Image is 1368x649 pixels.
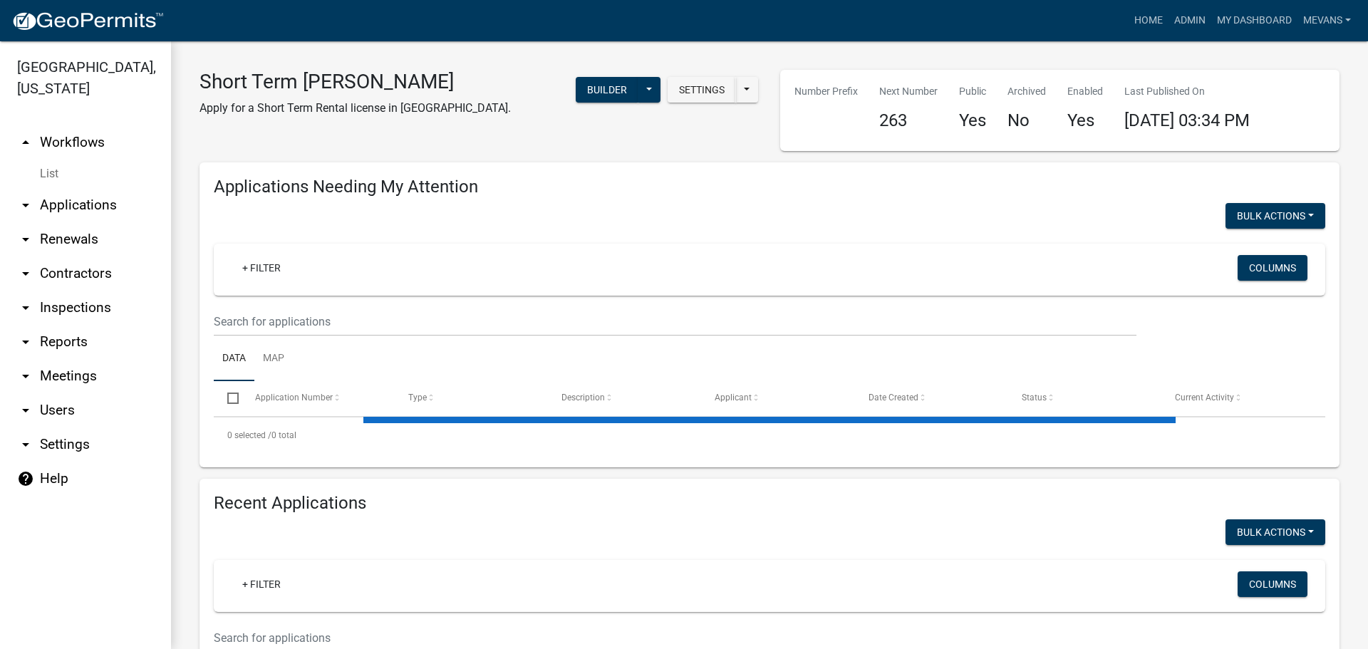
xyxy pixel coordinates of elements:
a: + Filter [231,571,292,597]
h4: Yes [959,110,986,131]
i: arrow_drop_down [17,333,34,351]
button: Bulk Actions [1225,203,1325,229]
span: Date Created [869,393,918,403]
span: Type [408,393,427,403]
h4: 263 [879,110,938,131]
datatable-header-cell: Applicant [701,381,854,415]
span: [DATE] 03:34 PM [1124,110,1250,130]
h4: Yes [1067,110,1103,131]
a: Map [254,336,293,382]
i: help [17,470,34,487]
p: Public [959,84,986,99]
p: Last Published On [1124,84,1250,99]
a: Data [214,336,254,382]
i: arrow_drop_down [17,368,34,385]
h4: Applications Needing My Attention [214,177,1325,197]
a: Mevans [1297,7,1357,34]
i: arrow_drop_up [17,134,34,151]
h3: Short Term [PERSON_NAME] [199,70,511,94]
datatable-header-cell: Application Number [241,381,394,415]
datatable-header-cell: Current Activity [1161,381,1315,415]
span: Status [1022,393,1047,403]
span: Application Number [255,393,333,403]
a: + Filter [231,255,292,281]
a: My Dashboard [1211,7,1297,34]
p: Enabled [1067,84,1103,99]
a: Admin [1168,7,1211,34]
i: arrow_drop_down [17,197,34,214]
p: Apply for a Short Term Rental license in [GEOGRAPHIC_DATA]. [199,100,511,117]
button: Columns [1238,255,1307,281]
button: Settings [668,77,736,103]
i: arrow_drop_down [17,436,34,453]
a: Home [1129,7,1168,34]
i: arrow_drop_down [17,299,34,316]
i: arrow_drop_down [17,402,34,419]
span: Applicant [715,393,752,403]
input: Search for applications [214,307,1136,336]
span: Current Activity [1175,393,1234,403]
i: arrow_drop_down [17,265,34,282]
datatable-header-cell: Date Created [854,381,1007,415]
div: 0 total [214,417,1325,453]
button: Columns [1238,571,1307,597]
button: Builder [576,77,638,103]
datatable-header-cell: Select [214,381,241,415]
h4: No [1007,110,1046,131]
datatable-header-cell: Description [548,381,701,415]
datatable-header-cell: Status [1008,381,1161,415]
h4: Recent Applications [214,493,1325,514]
p: Next Number [879,84,938,99]
span: Description [561,393,605,403]
i: arrow_drop_down [17,231,34,248]
p: Number Prefix [794,84,858,99]
datatable-header-cell: Type [395,381,548,415]
p: Archived [1007,84,1046,99]
button: Bulk Actions [1225,519,1325,545]
span: 0 selected / [227,430,271,440]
